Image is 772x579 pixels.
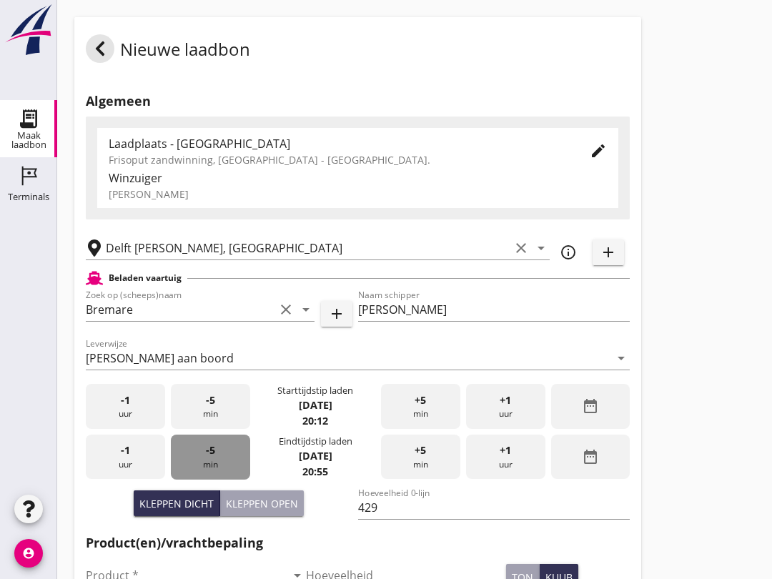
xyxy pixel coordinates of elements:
[600,244,617,261] i: add
[415,392,426,408] span: +5
[358,298,630,321] input: Naam schipper
[381,435,460,480] div: min
[299,449,332,462] strong: [DATE]
[277,384,353,397] div: Starttijdstip laden
[302,414,328,427] strong: 20:12
[226,496,298,511] div: Kleppen open
[171,384,250,429] div: min
[500,442,511,458] span: +1
[415,442,426,458] span: +5
[139,496,214,511] div: Kleppen dicht
[297,301,315,318] i: arrow_drop_down
[582,397,599,415] i: date_range
[277,301,295,318] i: clear
[500,392,511,408] span: +1
[86,435,165,480] div: uur
[590,142,607,159] i: edit
[86,352,234,365] div: [PERSON_NAME] aan boord
[328,305,345,322] i: add
[220,490,304,516] button: Kleppen open
[279,435,352,448] div: Eindtijdstip laden
[582,448,599,465] i: date_range
[109,152,567,167] div: Frisoput zandwinning, [GEOGRAPHIC_DATA] - [GEOGRAPHIC_DATA].
[109,135,567,152] div: Laadplaats - [GEOGRAPHIC_DATA]
[106,237,510,259] input: Losplaats
[466,435,545,480] div: uur
[3,4,54,56] img: logo-small.a267ee39.svg
[134,490,220,516] button: Kleppen dicht
[466,384,545,429] div: uur
[86,533,630,553] h2: Product(en)/vrachtbepaling
[513,239,530,257] i: clear
[613,350,630,367] i: arrow_drop_down
[358,496,630,519] input: Hoeveelheid 0-lijn
[121,442,130,458] span: -1
[381,384,460,429] div: min
[14,539,43,568] i: account_circle
[86,384,165,429] div: uur
[533,239,550,257] i: arrow_drop_down
[560,244,577,261] i: info_outline
[206,392,215,408] span: -5
[302,465,328,478] strong: 20:55
[299,398,332,412] strong: [DATE]
[8,192,49,202] div: Terminals
[86,91,630,111] h2: Algemeen
[171,435,250,480] div: min
[109,169,607,187] div: Winzuiger
[109,272,182,284] h2: Beladen vaartuig
[121,392,130,408] span: -1
[206,442,215,458] span: -5
[86,34,250,69] div: Nieuwe laadbon
[109,187,607,202] div: [PERSON_NAME]
[86,298,274,321] input: Zoek op (scheeps)naam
